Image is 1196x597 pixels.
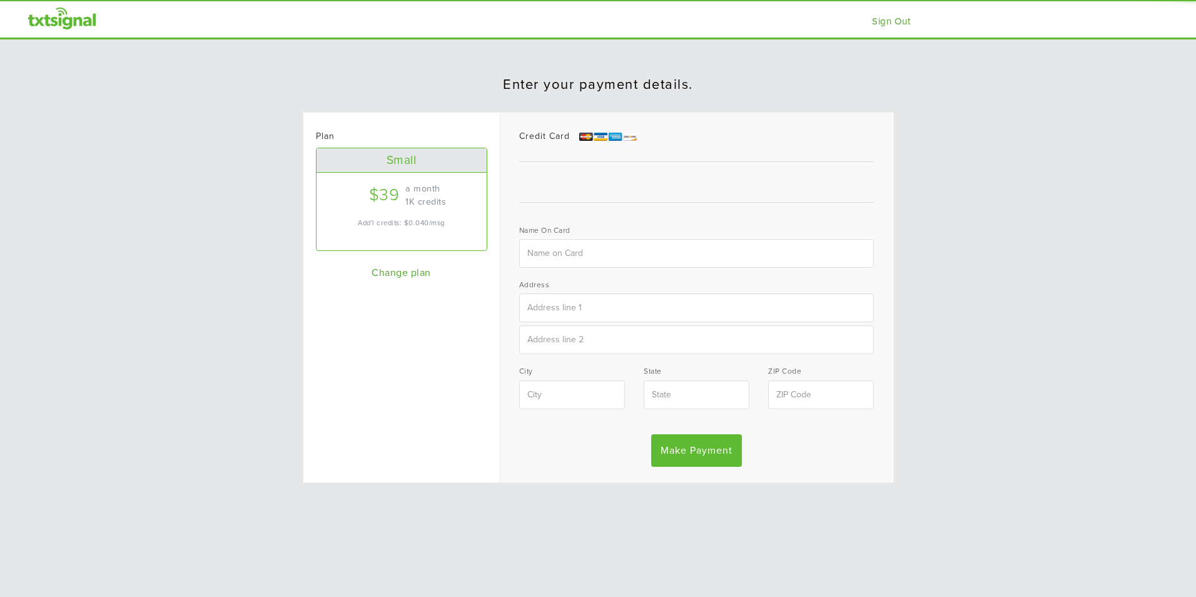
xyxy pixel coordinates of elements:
[317,183,403,208] div: $39
[317,218,487,228] p: Add'l credits: $0.040/msg
[768,380,874,409] input: ZIP Code
[519,225,570,236] label: Name on Card
[519,280,550,290] label: Address
[405,183,484,196] p: a month
[644,366,662,377] label: State
[651,434,742,467] input: Make Payment
[405,196,484,209] p: 1K credits
[644,380,749,409] input: State
[768,366,801,377] label: ZIP Code
[519,131,874,141] h2: Credit Card
[28,8,96,30] a: txtsignal
[316,131,487,141] h2: Plan
[519,380,625,409] input: City
[519,325,874,354] input: Address line 2
[372,267,431,279] a: Change plan
[317,148,487,173] div: Small
[519,239,874,268] input: Name on Card
[519,293,874,322] input: Address line 1
[303,77,894,92] h1: Enter your payment details.
[469,15,910,29] a: Sign Out
[519,366,533,377] label: City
